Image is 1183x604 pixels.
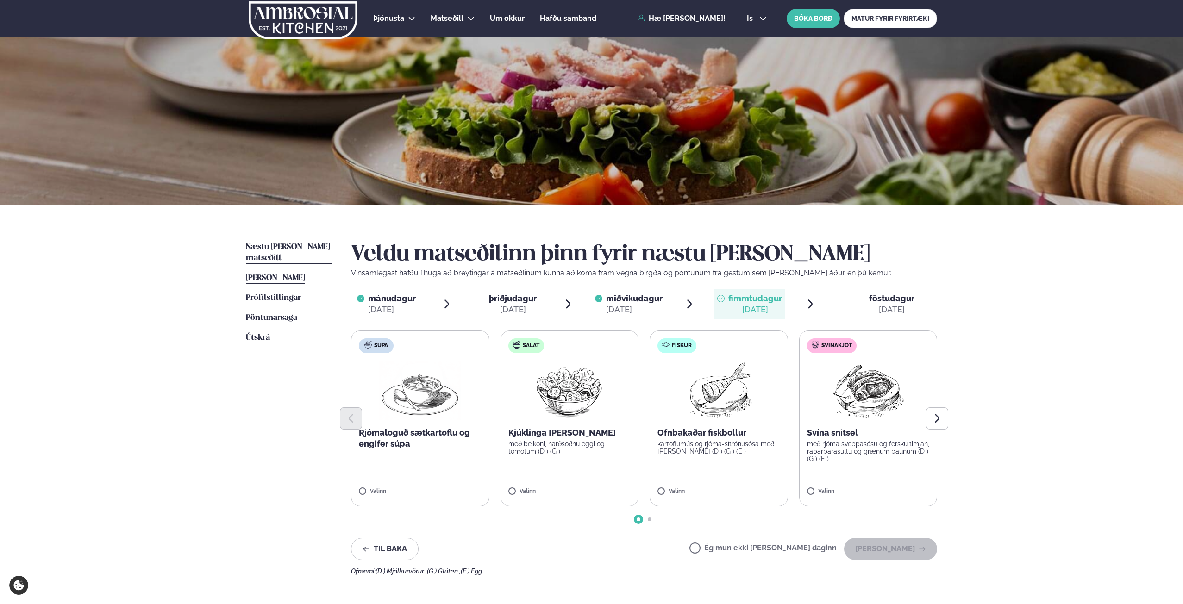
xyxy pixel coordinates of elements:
span: miðvikudagur [606,293,663,303]
button: Next slide [926,407,948,430]
p: Ofnbakaðar fiskbollur [657,427,780,438]
p: Svína snitsel [807,427,930,438]
img: Pork-Meat.png [827,361,909,420]
p: kartöflumús og rjóma-sítrónusósa með [PERSON_NAME] (D ) (G ) (E ) [657,440,780,455]
span: Go to slide 2 [648,517,651,521]
button: Previous slide [340,407,362,430]
span: Þjónusta [373,14,404,23]
img: salad.svg [513,341,520,349]
div: [DATE] [489,304,537,315]
button: BÓKA BORÐ [787,9,840,28]
p: með rjóma sveppasósu og fersku timjan, rabarbarasultu og grænum baunum (D ) (G ) (E ) [807,440,930,462]
a: Næstu [PERSON_NAME] matseðill [246,242,332,264]
div: [DATE] [728,304,782,315]
span: is [747,15,756,22]
span: Næstu [PERSON_NAME] matseðill [246,243,330,262]
a: Prófílstillingar [246,293,301,304]
span: Prófílstillingar [246,294,301,302]
img: pork.svg [812,341,819,349]
img: logo [248,1,358,39]
span: Hafðu samband [540,14,596,23]
span: föstudagur [869,293,914,303]
span: (G ) Glúten , [427,567,461,575]
span: Matseðill [431,14,463,23]
img: soup.svg [364,341,372,349]
span: mánudagur [368,293,416,303]
span: (D ) Mjólkurvörur , [376,567,427,575]
a: Um okkur [490,13,525,24]
img: Soup.png [379,361,461,420]
span: (E ) Egg [461,567,482,575]
button: Til baka [351,538,419,560]
div: Ofnæmi: [351,567,937,575]
span: Svínakjöt [821,342,852,349]
span: [PERSON_NAME] [246,274,305,282]
p: með beikoni, harðsoðnu eggi og tómötum (D ) (G ) [508,440,631,455]
span: þriðjudagur [489,293,537,303]
span: Fiskur [672,342,692,349]
div: [DATE] [869,304,914,315]
h2: Veldu matseðilinn þinn fyrir næstu [PERSON_NAME] [351,242,937,268]
a: Þjónusta [373,13,404,24]
div: [DATE] [606,304,663,315]
a: MATUR FYRIR FYRIRTÆKI [844,9,937,28]
span: Um okkur [490,14,525,23]
p: Rjómalöguð sætkartöflu og engifer súpa [359,427,482,449]
a: [PERSON_NAME] [246,273,305,284]
p: Vinsamlegast hafðu í huga að breytingar á matseðlinum kunna að koma fram vegna birgða og pöntunum... [351,268,937,279]
span: Go to slide 1 [637,517,640,521]
a: Hafðu samband [540,13,596,24]
a: Hæ [PERSON_NAME]! [638,14,726,23]
a: Matseðill [431,13,463,24]
p: Kjúklinga [PERSON_NAME] [508,427,631,438]
img: Fish.png [678,361,760,420]
a: Cookie settings [9,576,28,595]
span: Útskrá [246,334,270,342]
button: is [739,15,774,22]
button: [PERSON_NAME] [844,538,937,560]
span: fimmtudagur [728,293,782,303]
img: Salad.png [528,361,610,420]
span: Pöntunarsaga [246,314,297,322]
span: Súpa [374,342,388,349]
a: Útskrá [246,332,270,343]
span: Salat [523,342,539,349]
img: fish.svg [662,341,670,349]
a: Pöntunarsaga [246,312,297,324]
div: [DATE] [368,304,416,315]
